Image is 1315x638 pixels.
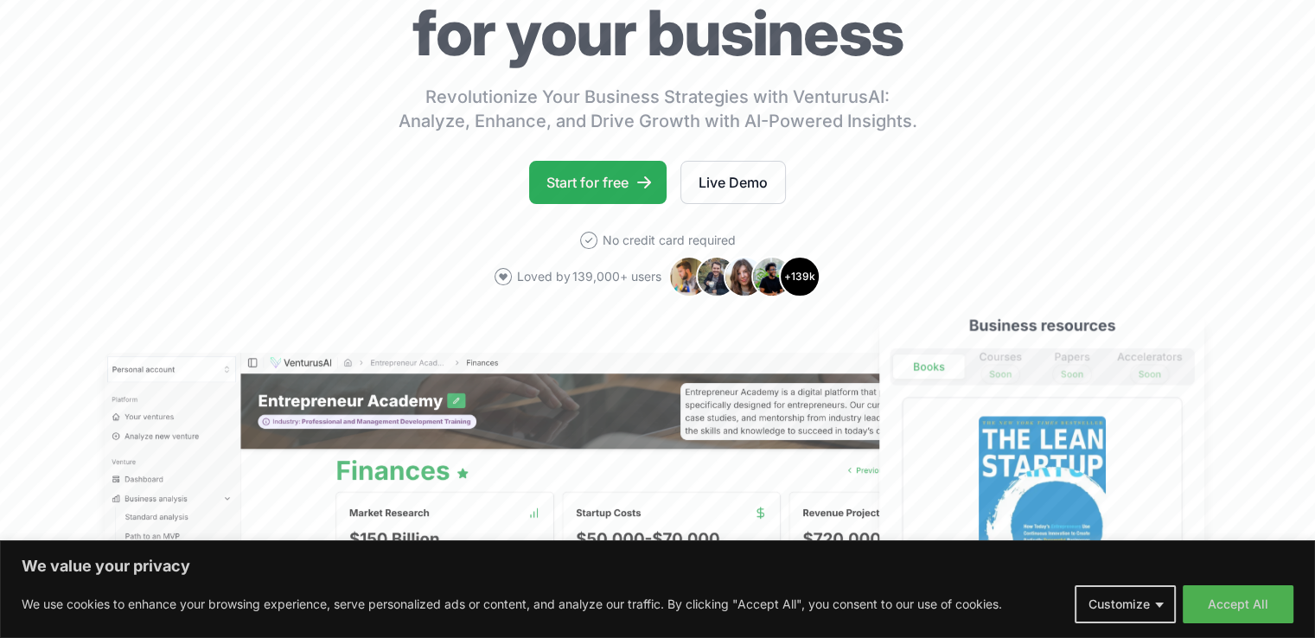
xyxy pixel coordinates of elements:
[680,161,786,204] a: Live Demo
[1183,585,1293,623] button: Accept All
[696,256,737,297] img: Avatar 2
[1075,585,1176,623] button: Customize
[668,256,710,297] img: Avatar 1
[751,256,793,297] img: Avatar 4
[22,556,1293,577] p: We value your privacy
[529,161,667,204] a: Start for free
[724,256,765,297] img: Avatar 3
[22,594,1002,615] p: We use cookies to enhance your browsing experience, serve personalized ads or content, and analyz...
